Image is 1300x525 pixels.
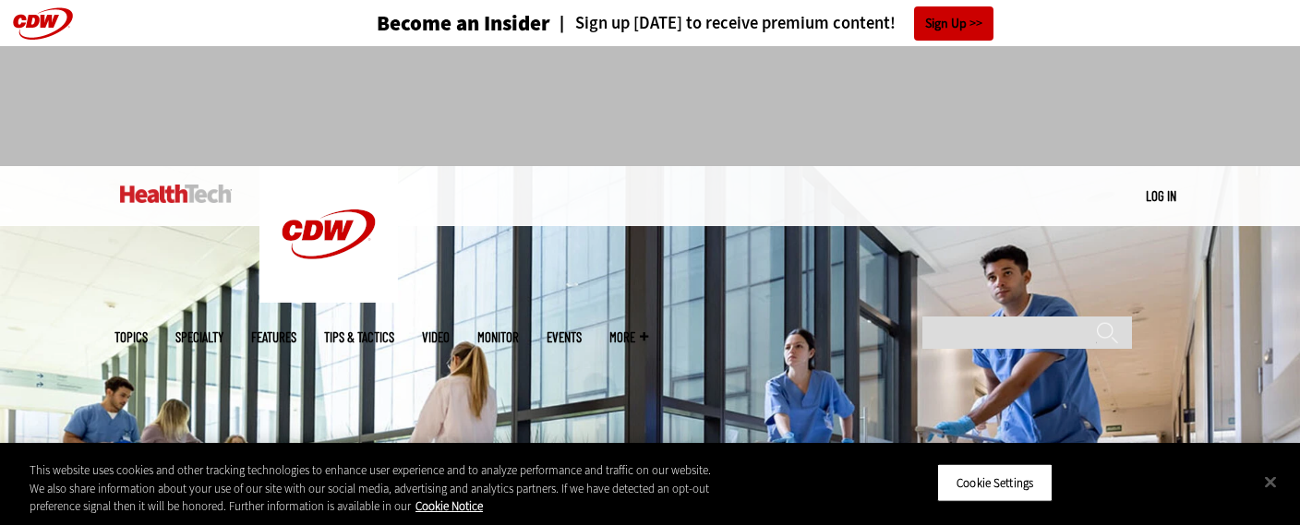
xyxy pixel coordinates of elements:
span: Topics [114,330,148,344]
a: CDW [259,288,398,307]
span: Specialty [175,330,223,344]
a: Sign Up [914,6,993,41]
iframe: advertisement [314,65,986,148]
button: Cookie Settings [937,463,1053,502]
a: Log in [1146,187,1176,204]
img: Home [120,185,232,203]
a: Events [547,330,582,344]
button: Close [1250,461,1291,502]
h3: Become an Insider [377,13,550,34]
a: Sign up [DATE] to receive premium content! [550,15,896,32]
span: More [609,330,648,344]
a: Become an Insider [307,13,550,34]
a: Tips & Tactics [324,330,394,344]
a: More information about your privacy [415,498,483,514]
img: Home [259,166,398,303]
a: Features [251,330,296,344]
a: MonITor [477,330,519,344]
div: User menu [1146,186,1176,206]
div: This website uses cookies and other tracking technologies to enhance user experience and to analy... [30,461,715,516]
a: Video [422,330,450,344]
